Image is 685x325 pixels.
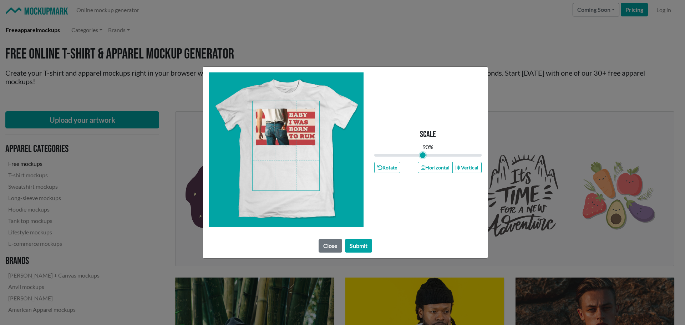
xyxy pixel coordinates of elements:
div: 90 % [422,143,433,151]
button: Close [319,239,342,253]
button: Vertical [452,162,482,173]
p: Scale [420,130,436,140]
button: Rotate [374,162,400,173]
button: Submit [345,239,372,253]
button: Horizontal [418,162,453,173]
